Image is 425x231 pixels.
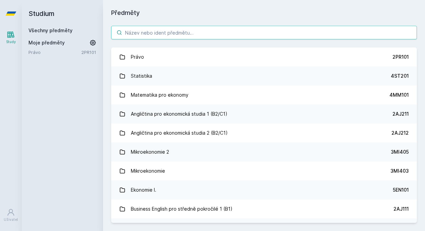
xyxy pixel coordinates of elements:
[4,217,18,222] div: Uživatel
[111,26,417,39] input: Název nebo ident předmětu…
[390,168,409,174] div: 3MI403
[393,206,409,212] div: 2AJ111
[392,54,409,60] div: 2PR101
[111,8,417,18] h1: Předměty
[131,69,152,83] div: Statistika
[6,39,16,44] div: Study
[111,104,417,123] a: Angličtina pro ekonomická studia 1 (B2/C1) 2AJ211
[28,27,73,33] a: Všechny předměty
[131,126,228,140] div: Angličtina pro ekonomická studia 2 (B2/C1)
[81,50,96,55] a: 2PR101
[391,149,409,155] div: 3MI405
[131,50,144,64] div: Právo
[389,92,409,98] div: 4MM101
[131,88,188,102] div: Matematika pro ekonomy
[131,145,169,159] div: Mikroekonomie 2
[131,107,227,121] div: Angličtina pro ekonomická studia 1 (B2/C1)
[393,187,409,193] div: 5EN101
[111,161,417,180] a: Mikroekonomie 3MI403
[111,142,417,161] a: Mikroekonomie 2 3MI405
[111,47,417,66] a: Právo 2PR101
[111,85,417,104] a: Matematika pro ekonomy 4MM101
[1,27,20,48] a: Study
[111,123,417,142] a: Angličtina pro ekonomická studia 2 (B2/C1) 2AJ212
[391,130,409,136] div: 2AJ212
[111,180,417,199] a: Ekonomie I. 5EN101
[131,202,232,216] div: Business English pro středně pokročilé 1 (B1)
[28,49,81,56] a: Právo
[1,205,20,226] a: Uživatel
[111,66,417,85] a: Statistika 4ST201
[111,199,417,218] a: Business English pro středně pokročilé 1 (B1) 2AJ111
[131,164,165,178] div: Mikroekonomie
[391,73,409,79] div: 4ST201
[28,39,65,46] span: Moje předměty
[131,183,156,197] div: Ekonomie I.
[392,111,409,117] div: 2AJ211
